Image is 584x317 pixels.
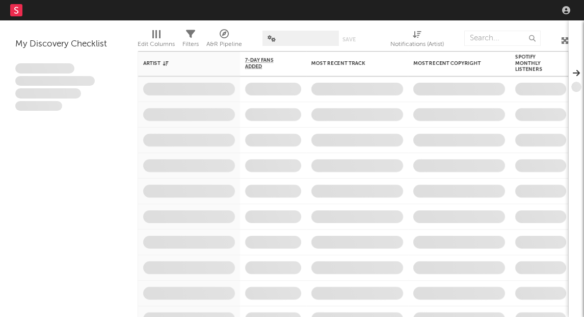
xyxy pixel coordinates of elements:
div: My Discovery Checklist [15,38,122,51]
div: Notifications (Artist) [390,26,444,55]
input: Search... [464,31,541,46]
span: 7-Day Fans Added [245,57,286,69]
div: Most Recent Track [311,60,388,66]
div: Filters [182,26,199,55]
span: Lorem ipsum dolor [15,63,74,74]
div: Most Recent Copyright [413,60,490,66]
span: Praesent ac interdum [15,88,81,99]
div: Edit Columns [138,38,175,51]
div: A&R Pipeline [206,26,242,55]
div: A&R Pipeline [206,38,242,51]
button: Save [342,37,356,42]
span: Aliquam viverra [15,101,62,111]
div: Artist [143,60,220,66]
span: Integer aliquet in purus et [15,76,95,86]
div: Edit Columns [138,26,175,55]
div: Notifications (Artist) [390,38,444,51]
div: Filters [182,38,199,51]
div: Spotify Monthly Listeners [515,54,551,72]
